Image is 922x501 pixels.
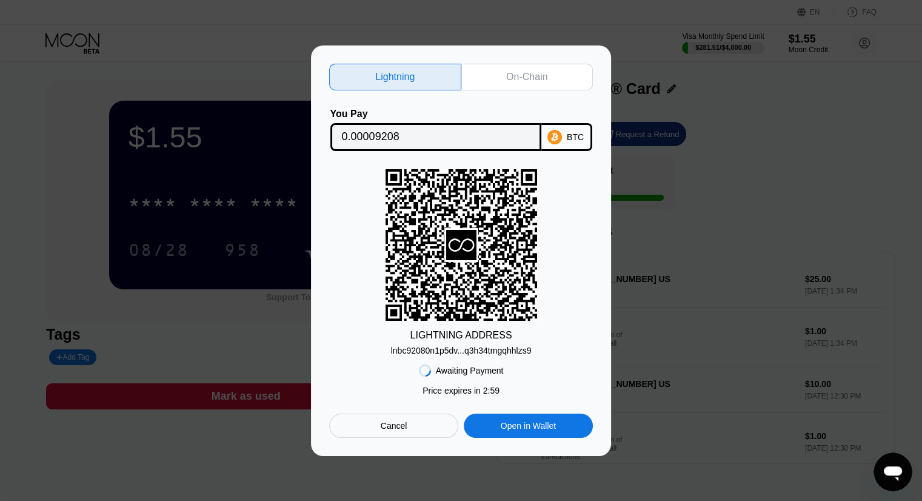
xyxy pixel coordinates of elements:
div: BTC [567,132,584,142]
div: lnbc92080n1p5dv...q3h34tmgqhhlzs9 [391,341,532,355]
div: Cancel [329,414,458,438]
div: On-Chain [461,64,593,90]
div: You Pay [330,109,541,119]
div: Lightning [375,71,415,83]
div: Price expires in [423,386,499,395]
div: Lightning [329,64,461,90]
span: 2 : 59 [483,386,499,395]
div: lnbc92080n1p5dv...q3h34tmgqhhlzs9 [391,346,532,355]
div: On-Chain [506,71,547,83]
div: Awaiting Payment [436,366,504,375]
div: Open in Wallet [501,420,556,431]
div: LIGHTNING ADDRESS [410,330,512,341]
iframe: Button to launch messaging window [874,452,912,491]
div: You PayBTC [329,109,593,151]
div: Open in Wallet [464,414,593,438]
div: Cancel [381,420,407,431]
